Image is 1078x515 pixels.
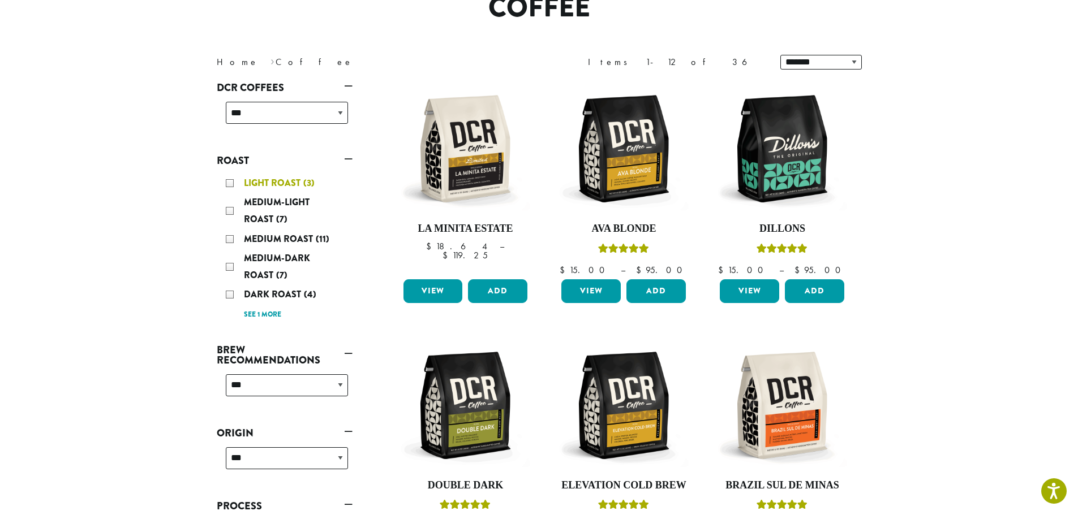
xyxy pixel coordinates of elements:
[560,264,569,276] span: $
[400,84,530,214] img: DCR-12oz-La-Minita-Estate-Stock-scaled.png
[440,498,491,515] div: Rated 4.50 out of 5
[244,196,310,226] span: Medium-Light Roast
[717,84,847,214] img: DCR-12oz-Dillons-Stock-scaled.png
[621,264,625,276] span: –
[559,84,689,275] a: Ava BlondeRated 5.00 out of 5
[598,242,649,259] div: Rated 5.00 out of 5
[500,240,504,252] span: –
[244,288,304,301] span: Dark Roast
[217,340,353,370] a: Brew Recommendations
[559,84,689,214] img: DCR-12oz-Ava-Blonde-Stock-scaled.png
[217,170,353,327] div: Roast
[468,279,527,303] button: Add
[718,264,728,276] span: $
[717,340,847,470] img: DCR-12oz-Brazil-Sul-De-Minas-Stock-scaled.png
[718,264,768,276] bdi: 15.00
[304,288,316,301] span: (4)
[217,55,522,69] nav: Breadcrumb
[443,249,488,261] bdi: 119.25
[401,84,531,275] a: La Minita Estate
[244,309,281,321] a: See 1 more
[426,240,489,252] bdi: 18.64
[426,240,436,252] span: $
[401,479,531,492] h4: Double Dark
[794,264,846,276] bdi: 95.00
[276,269,287,282] span: (7)
[720,279,779,303] a: View
[779,264,784,276] span: –
[270,51,274,69] span: ›
[401,223,531,235] h4: La Minita Estate
[217,56,259,68] a: Home
[443,249,452,261] span: $
[217,370,353,410] div: Brew Recommendations
[717,223,847,235] h4: Dillons
[244,232,316,245] span: Medium Roast
[217,443,353,483] div: Origin
[276,213,287,226] span: (7)
[217,151,353,170] a: Roast
[217,78,353,97] a: DCR Coffees
[217,423,353,443] a: Origin
[244,252,310,282] span: Medium-Dark Roast
[636,264,646,276] span: $
[316,232,329,245] span: (11)
[244,176,303,189] span: Light Roast
[588,55,763,69] div: Items 1-12 of 36
[785,279,844,303] button: Add
[561,279,621,303] a: View
[560,264,610,276] bdi: 15.00
[717,84,847,275] a: DillonsRated 5.00 out of 5
[303,176,315,189] span: (3)
[626,279,686,303] button: Add
[403,279,463,303] a: View
[757,242,808,259] div: Rated 5.00 out of 5
[757,498,808,515] div: Rated 5.00 out of 5
[559,340,689,470] img: DCR-12oz-Elevation-Cold-Brew-Stock-scaled.png
[400,340,530,470] img: DCR-12oz-Double-Dark-Stock-scaled.png
[559,223,689,235] h4: Ava Blonde
[598,498,649,515] div: Rated 5.00 out of 5
[559,479,689,492] h4: Elevation Cold Brew
[636,264,688,276] bdi: 95.00
[794,264,804,276] span: $
[717,479,847,492] h4: Brazil Sul De Minas
[217,97,353,137] div: DCR Coffees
